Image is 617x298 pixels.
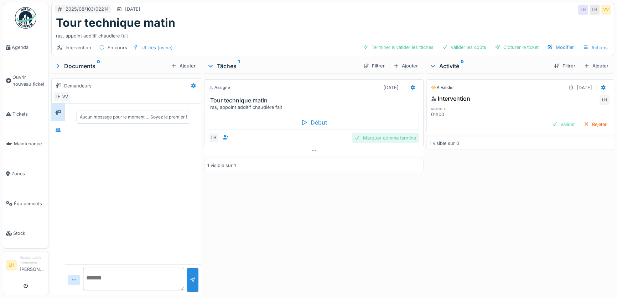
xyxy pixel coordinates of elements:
[54,62,168,70] div: Documents
[20,255,45,266] div: Responsable technicien
[461,62,464,70] sup: 0
[352,133,419,143] div: Marquer comme terminé
[64,82,92,89] div: Demandeurs
[6,255,45,277] a: LH Responsable technicien[PERSON_NAME]
[13,230,45,237] span: Stock
[600,95,610,105] div: LH
[56,16,175,30] h1: Tour technique matin
[3,32,48,62] a: Agenda
[580,42,611,53] div: Actions
[577,84,592,91] div: [DATE]
[238,62,240,70] sup: 1
[210,104,420,111] div: ras, appoint additif chaudière fait
[581,61,611,71] div: Ajouter
[141,44,173,51] div: Utilités (usine)
[6,260,17,271] li: LH
[429,62,548,70] div: Activité
[12,74,45,87] span: Ouvrir nouveau ticket
[66,44,91,51] div: Intervention
[209,85,230,91] div: Assigné
[361,61,388,71] div: Filtrer
[108,44,127,51] div: En cours
[60,92,70,102] div: VV
[3,159,48,189] a: Zones
[207,162,236,169] div: 1 visible sur 1
[3,218,48,248] a: Stock
[383,84,399,91] div: [DATE]
[430,140,459,147] div: 1 visible sur 0
[12,111,45,117] span: Tickets
[551,61,578,71] div: Filtrer
[210,97,420,104] h3: Tour technique matin
[431,85,454,91] div: À valider
[56,30,610,39] div: ras, appoint additif chaudière fait
[360,42,436,52] div: Terminer & valider les tâches
[431,111,489,118] div: 01h00
[578,5,588,15] div: LH
[14,140,45,147] span: Maintenance
[544,42,577,52] div: Modifier
[97,62,100,70] sup: 0
[590,5,600,15] div: LH
[439,42,489,52] div: Valider les coûts
[125,6,140,12] div: [DATE]
[549,120,578,129] div: Valider
[11,170,45,177] span: Zones
[80,114,187,120] div: Aucun message pour le moment … Soyez le premier !
[207,62,358,70] div: Tâches
[492,42,541,52] div: Clôturer le ticket
[601,5,611,15] div: VV
[3,189,48,219] a: Équipements
[12,44,45,51] span: Agenda
[53,92,63,102] div: LH
[3,62,48,99] a: Ouvrir nouveau ticket
[581,120,610,129] div: Rejeter
[20,255,45,276] li: [PERSON_NAME]
[14,200,45,207] span: Équipements
[66,6,109,12] div: 2025/08/103/02214
[431,94,470,103] div: Intervention
[390,61,421,71] div: Ajouter
[209,115,419,130] div: Début
[431,106,489,111] h6: quantité
[15,7,36,29] img: Badge_color-CXgf-gQk.svg
[3,99,48,129] a: Tickets
[3,129,48,159] a: Maintenance
[209,133,219,143] div: LH
[168,61,198,71] div: Ajouter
